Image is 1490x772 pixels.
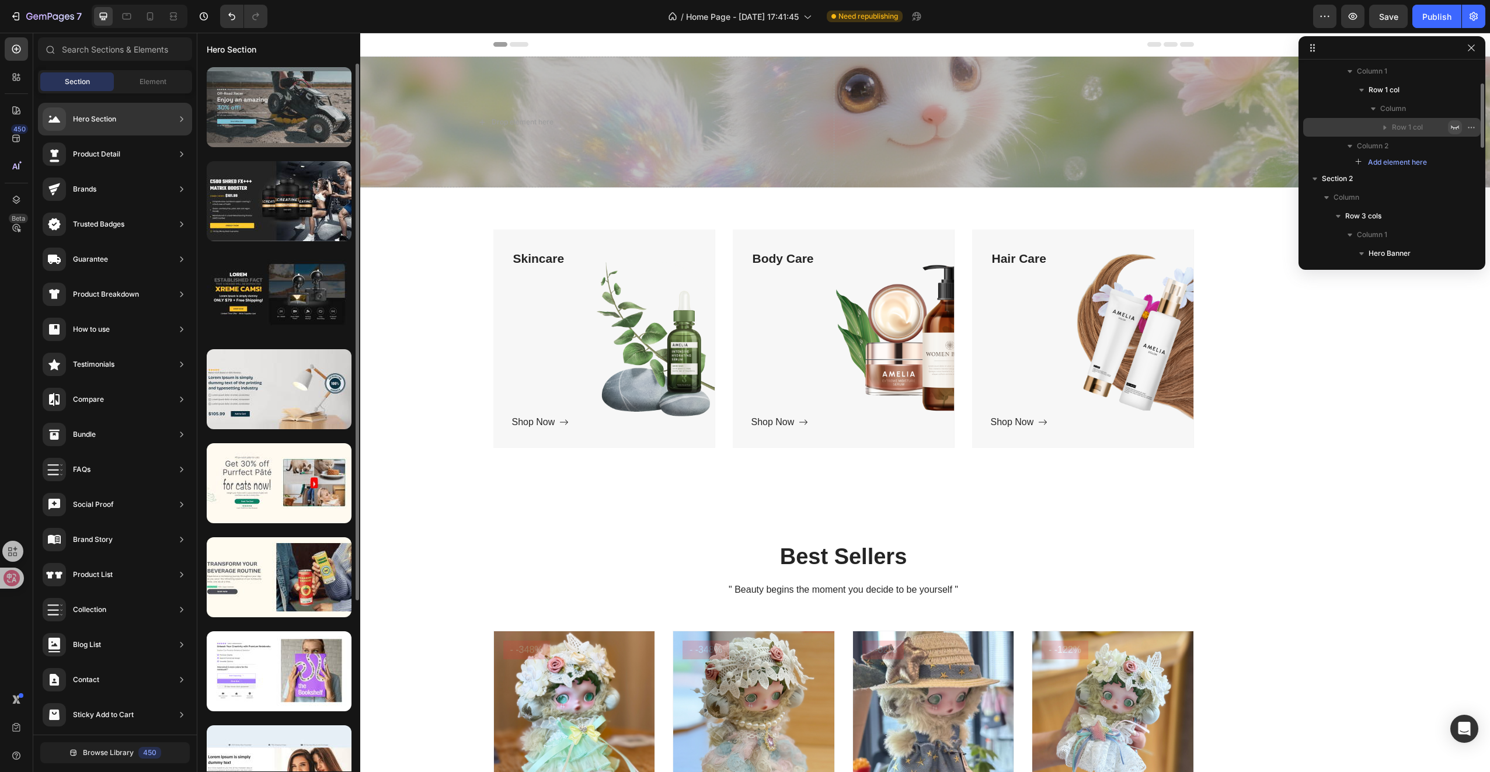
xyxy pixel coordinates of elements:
[38,37,192,61] input: Search Sections & Elements
[656,599,817,760] a: 原创SP光织园娃衣条纹毛衣系列【沐木清池胧雾绽染】
[220,5,267,28] div: Undo/Redo
[73,499,114,510] div: Social Proof
[9,214,28,223] div: Beta
[73,218,124,230] div: Trusted Badges
[315,382,372,397] a: Shop Now
[666,608,707,627] pre: - -82%
[73,324,110,335] div: How to use
[73,464,90,475] div: FAQs
[1368,157,1427,168] span: Add element here
[315,382,358,397] div: Shop Now
[1450,715,1478,743] div: Open Intercom Messenger
[686,11,799,23] span: Home Page - [DATE] 17:41:45
[1380,103,1406,114] span: Column
[1357,229,1387,241] span: Column 1
[197,33,1490,772] iframe: Design area
[73,359,114,370] div: Testimonials
[1357,65,1387,77] span: Column 1
[307,608,353,627] pre: - -348%
[73,394,104,405] div: Compare
[73,253,108,265] div: Guarantee
[11,124,28,134] div: 450
[73,113,116,125] div: Hero Section
[1350,155,1432,169] button: Add element here
[1345,210,1381,222] span: Row 3 cols
[73,604,106,615] div: Collection
[1357,140,1388,152] span: Column 2
[794,382,837,397] div: Shop Now
[298,550,996,564] p: " Beauty begins the moment you decide to be yourself "
[297,599,458,760] a: 原创SP光织园娃衣条纹毛衣系列【青森絮语冠春晖】
[1369,84,1400,96] span: Row 1 col
[65,76,90,87] span: Section
[83,747,134,758] span: Browse Library
[555,382,598,397] div: Shop Now
[556,217,738,235] p: Body Care
[73,674,99,686] div: Contact
[298,510,996,538] p: Best Sellers
[73,639,101,651] div: Blog List
[1369,248,1411,259] span: Hero Banner
[845,608,892,627] pre: - -122%
[40,742,190,763] button: Browse Library450
[555,382,612,397] a: Shop Now
[1379,12,1398,22] span: Save
[1369,5,1408,28] button: Save
[316,217,499,235] p: Skincare
[794,382,851,397] a: Shop Now
[73,429,96,440] div: Bundle
[76,9,82,23] p: 7
[1392,121,1423,133] span: Row 1 col
[73,148,120,160] div: Product Detail
[1422,11,1451,23] div: Publish
[681,11,684,23] span: /
[1334,192,1359,203] span: Column
[838,11,898,22] span: Need republishing
[73,569,113,580] div: Product List
[486,608,532,627] pre: - -348%
[140,76,166,87] span: Element
[1322,173,1353,185] span: Section 2
[795,217,977,235] p: Hair Care
[73,709,134,721] div: Sticky Add to Cart
[73,183,96,195] div: Brands
[1412,5,1461,28] button: Publish
[73,534,113,545] div: Brand Story
[476,599,638,760] a: 原创SP光织园娃衣条纹毛衣系列【虹霓跃梦糖絮谣】
[138,747,161,759] div: 450
[73,288,139,300] div: Product Breakdown
[835,599,997,760] a: 原创SP光织园娃衣条纹毛衣系列【星渚流纱绘云茧】
[295,85,357,94] div: Drop element here
[5,5,87,28] button: 7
